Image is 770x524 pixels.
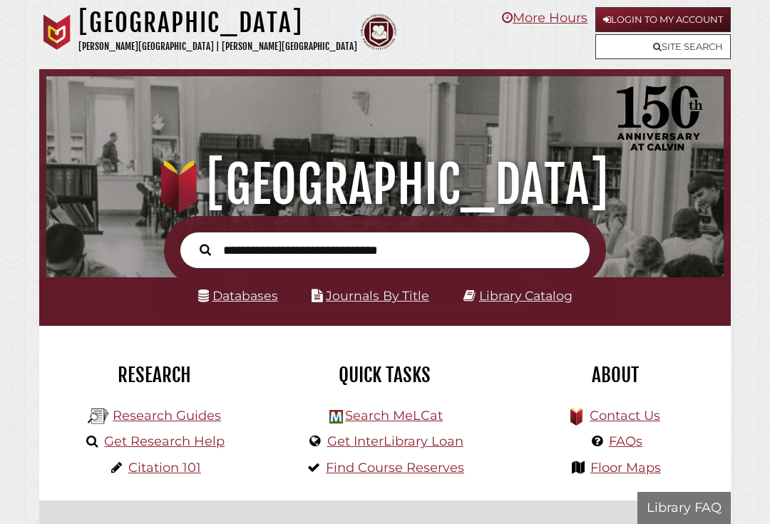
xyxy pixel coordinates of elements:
[128,460,201,476] a: Citation 101
[78,38,357,55] p: [PERSON_NAME][GEOGRAPHIC_DATA] | [PERSON_NAME][GEOGRAPHIC_DATA]
[327,433,463,449] a: Get InterLibrary Loan
[595,34,731,59] a: Site Search
[50,363,259,387] h2: Research
[329,410,343,423] img: Hekman Library Logo
[345,408,443,423] a: Search MeLCat
[198,288,278,303] a: Databases
[326,460,464,476] a: Find Course Reserves
[502,10,587,26] a: More Hours
[39,14,75,50] img: Calvin University
[361,14,396,50] img: Calvin Theological Seminary
[326,288,429,303] a: Journals By Title
[595,7,731,32] a: Login to My Account
[280,363,489,387] h2: Quick Tasks
[511,363,720,387] h2: About
[200,244,211,257] i: Search
[479,288,573,303] a: Library Catalog
[104,433,225,449] a: Get Research Help
[113,408,221,423] a: Research Guides
[590,460,661,476] a: Floor Maps
[609,433,642,449] a: FAQs
[88,406,109,427] img: Hekman Library Logo
[78,7,357,38] h1: [GEOGRAPHIC_DATA]
[590,408,660,423] a: Contact Us
[192,240,218,258] button: Search
[58,153,712,216] h1: [GEOGRAPHIC_DATA]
